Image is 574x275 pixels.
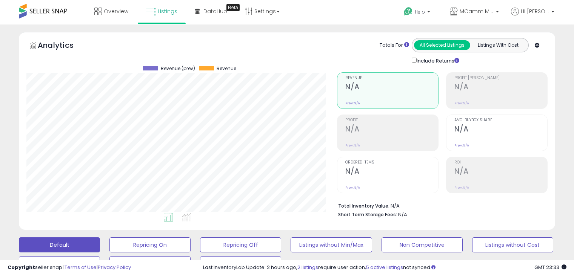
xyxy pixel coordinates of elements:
small: Prev: N/A [345,101,360,105]
span: MCamm Merchandise [460,8,494,15]
a: Help [398,1,438,24]
span: ROI [454,160,547,165]
button: Non Competitive [382,237,463,252]
a: 5 active listings [366,264,403,271]
strong: Copyright [8,264,35,271]
small: Prev: N/A [345,143,360,148]
span: N/A [398,211,407,218]
b: Short Term Storage Fees: [338,211,397,218]
h2: N/A [345,167,438,177]
span: Listings [158,8,177,15]
b: Total Inventory Value: [338,203,389,209]
span: Help [415,9,425,15]
span: Revenue [217,66,236,71]
button: 0 orders 7 days [109,256,191,271]
h2: N/A [454,167,547,177]
span: Hi [PERSON_NAME] [521,8,549,15]
button: Repricing Off [200,237,281,252]
button: Deactivated & In Stock [19,256,100,271]
li: N/A [338,201,542,210]
span: Revenue [345,76,438,80]
span: Ordered Items [345,160,438,165]
i: Get Help [403,7,413,16]
button: Listings without Cost [472,237,553,252]
div: seller snap | | [8,264,131,271]
small: Prev: N/A [454,101,469,105]
a: 2 listings [297,264,318,271]
h2: N/A [454,82,547,93]
span: Revenue (prev) [161,66,195,71]
button: Listings without Min/Max [291,237,372,252]
h2: N/A [345,125,438,135]
span: DataHub [203,8,227,15]
a: Hi [PERSON_NAME] [511,8,554,24]
small: Prev: N/A [345,185,360,190]
h5: Analytics [38,40,88,52]
h2: N/A [345,82,438,93]
span: 2025-08-15 23:33 GMT [534,264,566,271]
button: All Selected Listings [414,40,470,50]
span: Avg. Buybox Share [454,118,547,122]
a: Terms of Use [65,264,97,271]
button: BB below min [200,256,281,271]
span: Profit [PERSON_NAME] [454,76,547,80]
small: Prev: N/A [454,185,469,190]
h2: N/A [454,125,547,135]
span: Overview [104,8,128,15]
button: Listings With Cost [470,40,526,50]
div: Tooltip anchor [226,4,240,11]
div: Last InventoryLab Update: 2 hours ago, require user action, not synced. [203,264,566,271]
span: Profit [345,118,438,122]
div: Totals For [380,42,409,49]
button: Repricing On [109,237,191,252]
small: Prev: N/A [454,143,469,148]
a: Privacy Policy [98,264,131,271]
div: Include Returns [406,56,468,65]
button: Default [19,237,100,252]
